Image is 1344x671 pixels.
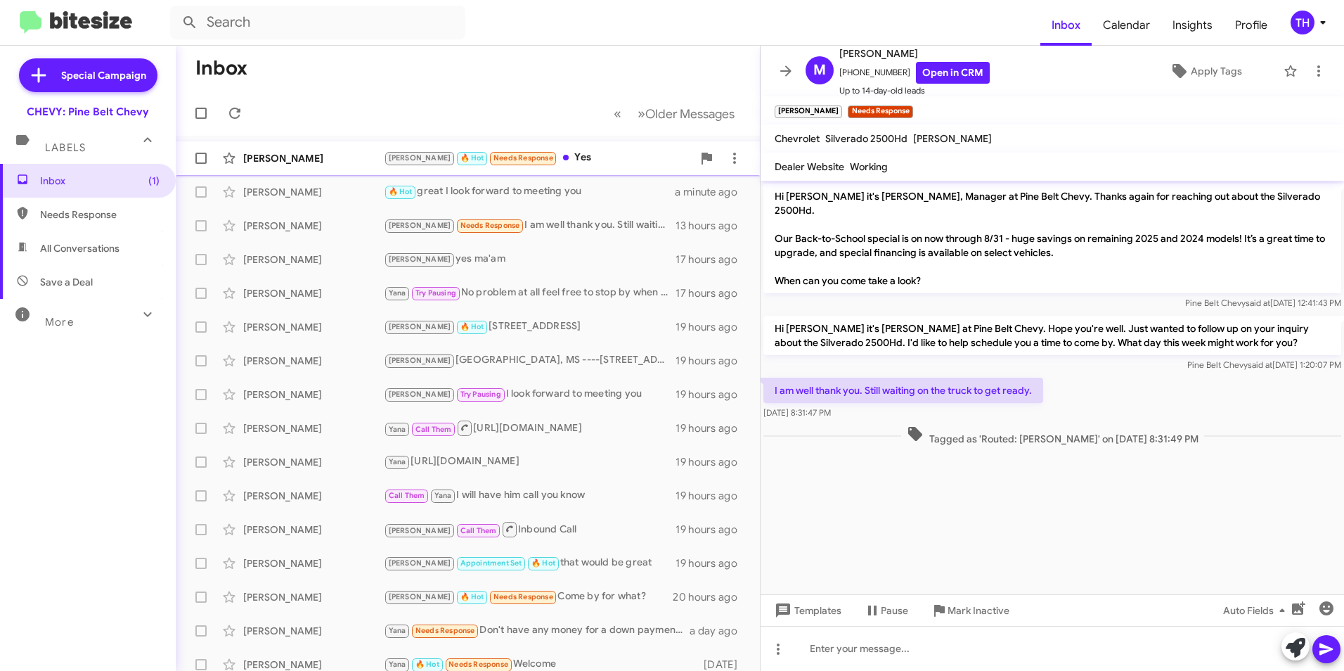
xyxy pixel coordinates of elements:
[763,184,1341,293] p: Hi [PERSON_NAME] it's [PERSON_NAME], Manager at Pine Belt Chevy. Thanks again for reaching out ab...
[384,251,676,267] div: yes ma'am
[460,221,520,230] span: Needs Response
[389,221,451,230] span: [PERSON_NAME]
[148,174,160,188] span: (1)
[531,558,555,568] span: 🔥 Hot
[839,45,990,62] span: [PERSON_NAME]
[1191,58,1242,84] span: Apply Tags
[243,624,384,638] div: [PERSON_NAME]
[384,622,690,639] div: Don't have any money for a down payment and can't have a car note higher than 360.00 a month. Tha...
[40,275,93,289] span: Save a Deal
[676,421,749,435] div: 19 hours ago
[384,352,676,369] div: [GEOGRAPHIC_DATA], MS ----[STREET_ADDRESS]
[384,589,673,605] div: Come by for what?
[243,253,384,267] div: [PERSON_NAME]
[384,386,676,402] div: I look forward to meeting you
[629,99,743,128] button: Next
[775,132,820,145] span: Chevrolet
[415,660,439,669] span: 🔥 Hot
[763,378,1043,403] p: I am well thank you. Still waiting on the truck to get ready.
[389,322,451,331] span: [PERSON_NAME]
[384,487,676,504] div: I will have him call you know
[40,174,160,188] span: Inbox
[384,150,692,166] div: Yes
[195,57,247,79] h1: Inbox
[434,491,452,500] span: Yana
[389,592,451,601] span: [PERSON_NAME]
[676,388,749,402] div: 19 hours ago
[676,489,749,503] div: 19 hours ago
[384,285,676,301] div: No problem at all feel free to stop by when it's convenient for you
[675,185,749,199] div: a minute ago
[40,207,160,222] span: Needs Response
[389,526,451,535] span: [PERSON_NAME]
[243,219,384,233] div: [PERSON_NAME]
[389,288,406,298] span: Yana
[384,555,676,571] div: that would be great
[384,217,676,234] div: I am well thank you. Still waiting on the truck to get ready.
[676,286,749,300] div: 17 hours ago
[763,316,1341,355] p: Hi [PERSON_NAME] it's [PERSON_NAME] at Pine Belt Chevy. Hope you're well. Just wanted to follow u...
[1291,11,1314,34] div: TH
[460,592,484,601] span: 🔥 Hot
[243,590,384,604] div: [PERSON_NAME]
[384,184,675,200] div: great I look forward to meeting you
[243,523,384,537] div: [PERSON_NAME]
[460,322,484,331] span: 🔥 Hot
[848,106,912,118] small: Needs Response
[1092,5,1161,46] span: Calendar
[243,320,384,334] div: [PERSON_NAME]
[1134,58,1277,84] button: Apply Tags
[763,407,831,418] span: [DATE] 8:31:47 PM
[45,141,86,154] span: Labels
[389,558,451,568] span: [PERSON_NAME]
[825,132,907,145] span: Silverado 2500Hd
[389,491,425,500] span: Call Them
[676,219,749,233] div: 13 hours ago
[676,320,749,334] div: 19 hours ago
[676,455,749,469] div: 19 hours ago
[493,592,553,601] span: Needs Response
[919,598,1021,623] button: Mark Inactive
[243,151,384,165] div: [PERSON_NAME]
[460,526,497,535] span: Call Them
[1223,598,1291,623] span: Auto Fields
[243,489,384,503] div: [PERSON_NAME]
[690,624,749,638] div: a day ago
[243,185,384,199] div: [PERSON_NAME]
[1185,298,1341,308] span: Pine Belt Chevy [DATE] 12:41:43 PM
[243,388,384,402] div: [PERSON_NAME]
[243,354,384,368] div: [PERSON_NAME]
[614,105,621,122] span: «
[913,132,992,145] span: [PERSON_NAME]
[243,455,384,469] div: [PERSON_NAME]
[645,106,735,122] span: Older Messages
[243,421,384,435] div: [PERSON_NAME]
[1161,5,1224,46] a: Insights
[448,660,508,669] span: Needs Response
[170,6,465,39] input: Search
[881,598,908,623] span: Pause
[61,68,146,82] span: Special Campaign
[389,626,406,635] span: Yana
[460,558,522,568] span: Appointment Set
[673,590,749,604] div: 20 hours ago
[606,99,743,128] nav: Page navigation example
[853,598,919,623] button: Pause
[916,62,990,84] a: Open in CRM
[638,105,645,122] span: »
[1040,5,1092,46] a: Inbox
[901,426,1204,446] span: Tagged as 'Routed: [PERSON_NAME]' on [DATE] 8:31:49 PM
[389,425,406,434] span: Yana
[460,153,484,162] span: 🔥 Hot
[1224,5,1279,46] a: Profile
[243,556,384,570] div: [PERSON_NAME]
[389,153,451,162] span: [PERSON_NAME]
[676,556,749,570] div: 19 hours ago
[839,62,990,84] span: [PHONE_NUMBER]
[775,160,844,173] span: Dealer Website
[384,319,676,335] div: [STREET_ADDRESS]
[1248,359,1272,370] span: said at
[384,454,676,470] div: [URL][DOMAIN_NAME]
